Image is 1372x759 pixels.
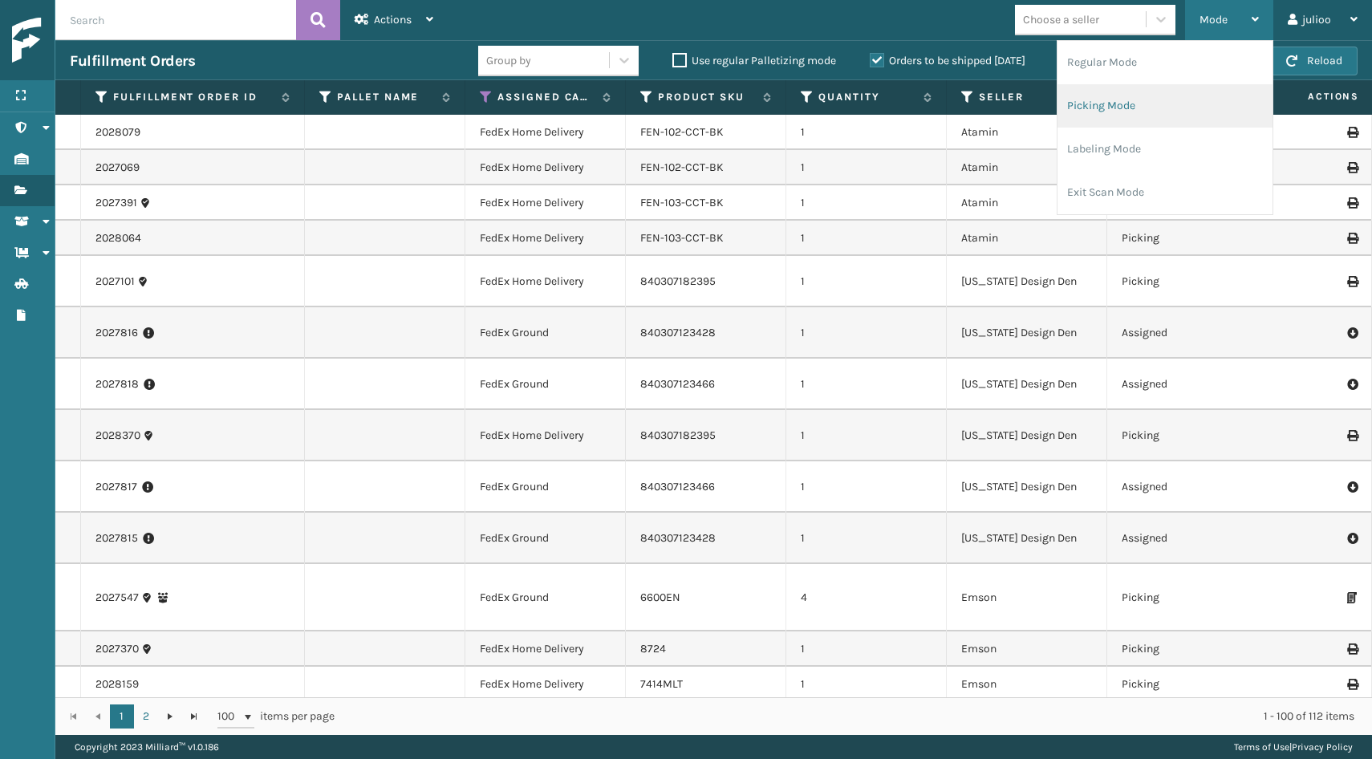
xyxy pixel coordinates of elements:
a: 2028159 [95,676,139,692]
i: Print Label [1347,679,1357,690]
div: Group by [486,52,531,69]
a: 2027815 [95,530,138,546]
td: 1 [786,307,947,359]
td: FedEx Ground [465,461,626,513]
td: 1 [786,410,947,461]
td: 1 [786,513,947,564]
i: Pull Label [1347,376,1357,392]
td: Atamin [947,185,1107,221]
td: FedEx Ground [465,564,626,631]
td: FedEx Ground [465,359,626,410]
a: Privacy Policy [1292,741,1353,753]
img: logo [12,18,156,63]
td: FedEx Home Delivery [465,221,626,256]
i: Print Label [1347,430,1357,441]
td: FedEx Home Delivery [465,667,626,702]
i: Pull Label [1347,479,1357,495]
td: FedEx Ground [465,307,626,359]
td: Emson [947,667,1107,702]
td: 1 [786,221,947,256]
td: Picking [1107,631,1268,667]
button: Reload [1271,47,1358,75]
td: FedEx Home Delivery [465,115,626,150]
span: Go to the last page [188,710,201,723]
a: 2027101 [95,274,135,290]
a: 1 [110,704,134,729]
td: 1 [786,115,947,150]
span: Actions [374,13,412,26]
td: FedEx Home Delivery [465,185,626,221]
label: Product SKU [658,90,755,104]
a: 2 [134,704,158,729]
label: Quantity [818,90,915,104]
td: [US_STATE] Design Den [947,359,1107,410]
span: items per page [217,704,335,729]
td: Picking [1107,221,1268,256]
td: FedEx Home Delivery [465,256,626,307]
td: 1 [786,185,947,221]
i: Pull Label [1347,325,1357,341]
i: Print Label [1347,276,1357,287]
td: 1 [786,631,947,667]
label: Assigned Carrier Service [497,90,595,104]
td: 1 [786,150,947,185]
a: 2027817 [95,479,137,495]
h3: Fulfillment Orders [70,51,195,71]
td: Picking [1107,667,1268,702]
i: Print Label [1347,127,1357,138]
td: Atamin [947,221,1107,256]
label: Use regular Palletizing mode [672,54,836,67]
a: 6600EN [640,591,680,604]
td: 4 [786,564,947,631]
td: Assigned [1107,513,1268,564]
td: FedEx Home Delivery [465,410,626,461]
li: Regular Mode [1057,41,1273,84]
a: Go to the next page [158,704,182,729]
div: 1 - 100 of 112 items [357,708,1354,724]
label: Fulfillment Order Id [113,90,274,104]
i: Pull Label [1347,530,1357,546]
a: Terms of Use [1234,741,1289,753]
span: Go to the next page [164,710,177,723]
li: Picking Mode [1057,84,1273,128]
a: 8724 [640,642,666,655]
td: 1 [786,667,947,702]
span: Mode [1199,13,1228,26]
a: 2028079 [95,124,140,140]
td: Assigned [1107,461,1268,513]
a: FEN-102-CCT-BK [640,160,724,174]
td: FedEx Ground [465,513,626,564]
li: Labeling Mode [1057,128,1273,171]
label: Seller [979,90,1076,104]
td: [US_STATE] Design Den [947,461,1107,513]
span: 100 [217,708,242,724]
a: 840307123466 [640,377,715,391]
i: Print Label [1347,162,1357,173]
i: Print Packing Slip [1347,592,1357,603]
label: Orders to be shipped [DATE] [870,54,1025,67]
td: Picking [1107,256,1268,307]
a: 840307182395 [640,274,716,288]
a: 2027069 [95,160,140,176]
td: Atamin [947,150,1107,185]
td: Assigned [1107,359,1268,410]
a: 840307123428 [640,326,716,339]
li: Exit Scan Mode [1057,171,1273,214]
a: 7414MLT [640,677,683,691]
td: [US_STATE] Design Den [947,410,1107,461]
a: Go to the last page [182,704,206,729]
div: Choose a seller [1023,11,1099,28]
td: 1 [786,359,947,410]
td: [US_STATE] Design Den [947,256,1107,307]
a: 2027816 [95,325,138,341]
a: FEN-102-CCT-BK [640,125,724,139]
span: Actions [1257,83,1369,110]
a: 2027818 [95,376,139,392]
a: 2028370 [95,428,140,444]
label: Pallet Name [337,90,434,104]
td: Emson [947,564,1107,631]
i: Print Label [1347,197,1357,209]
a: FEN-103-CCT-BK [640,196,724,209]
a: 2027547 [95,590,139,606]
a: 2027370 [95,641,139,657]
